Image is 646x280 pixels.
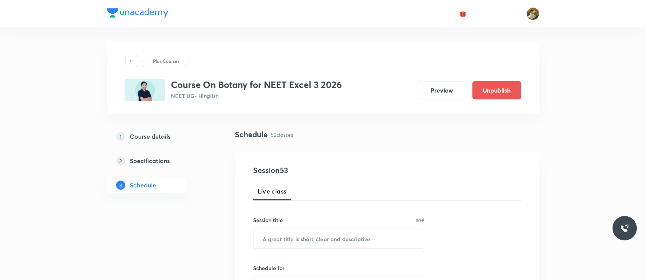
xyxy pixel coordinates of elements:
[116,181,125,190] p: 3
[107,8,168,19] a: Company Logo
[416,218,424,222] p: 0/99
[130,181,156,190] h5: Schedule
[254,229,424,248] input: A great title is short, clear and descriptive
[253,264,424,272] h6: Schedule for
[107,8,168,18] img: Company Logo
[418,81,466,99] button: Preview
[457,8,469,20] button: avatar
[258,187,287,196] span: Live class
[171,92,342,100] p: NEET UG • Hinglish
[459,10,466,17] img: avatar
[107,153,211,168] a: 2Specifications
[107,129,211,144] a: 1Course details
[526,7,539,20] img: Gayatri Chillure
[116,132,125,141] p: 1
[253,216,283,224] h6: Session title
[271,131,293,139] p: 52 classes
[116,156,125,165] p: 2
[472,81,521,99] button: Unpublish
[620,224,629,233] img: ttu
[125,79,165,101] img: BFBED017-447D-4699-B95F-0164EAA1CF77_plus.png
[171,79,342,90] h3: Course On Botany for NEET Excel 3 2026
[130,156,170,165] h5: Specifications
[235,129,268,140] h4: Schedule
[253,165,392,176] h4: Session 53
[153,58,179,64] p: Plus Courses
[130,132,171,141] h5: Course details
